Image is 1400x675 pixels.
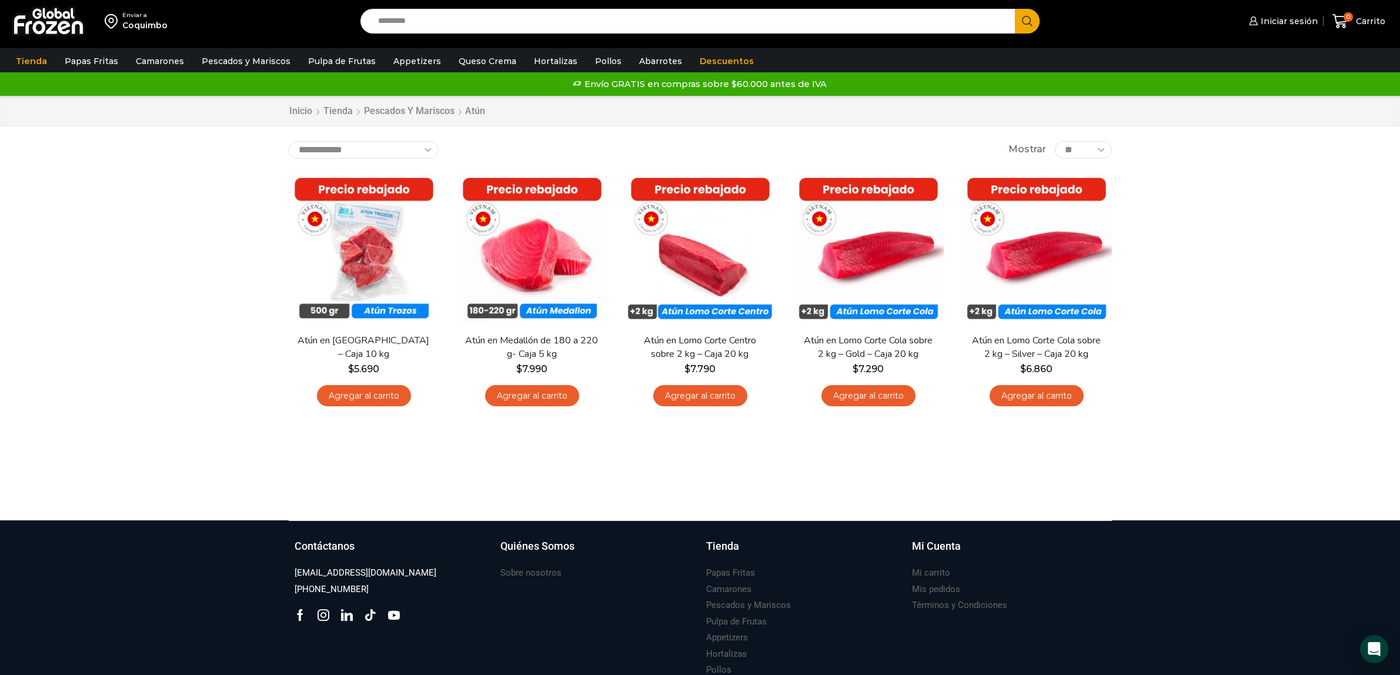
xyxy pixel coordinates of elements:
a: Papas Fritas [59,50,124,72]
h1: Atún [465,105,485,116]
a: [EMAIL_ADDRESS][DOMAIN_NAME] [295,565,436,581]
span: $ [348,363,354,375]
h3: Papas Fritas [706,567,755,579]
a: Pollos [589,50,627,72]
a: Appetizers [706,630,748,646]
h3: Pulpa de Frutas [706,616,767,628]
h3: Mi Cuenta [912,539,961,554]
a: Camarones [130,50,190,72]
div: Open Intercom Messenger [1360,635,1388,663]
span: $ [516,363,522,375]
button: Search button [1015,9,1040,34]
a: Abarrotes [633,50,688,72]
span: $ [684,363,690,375]
a: Atún en Lomo Corte Centro sobre 2 kg – Caja 20 kg [632,334,767,361]
a: Agregar al carrito: “Atún en Medallón de 180 a 220 g- Caja 5 kg” [485,385,579,407]
bdi: 7.790 [684,363,716,375]
a: Camarones [706,582,751,597]
a: Atún en Lomo Corte Cola sobre 2 kg – Gold – Caja 20 kg [800,334,935,361]
a: Mi Cuenta [912,539,1106,566]
h3: Appetizers [706,631,748,644]
a: Papas Fritas [706,565,755,581]
bdi: 7.990 [516,363,547,375]
span: Carrito [1353,15,1385,27]
h3: [PHONE_NUMBER] [295,583,369,596]
a: Pescados y Mariscos [196,50,296,72]
img: address-field-icon.svg [105,11,122,31]
bdi: 5.690 [348,363,379,375]
a: Quiénes Somos [500,539,694,566]
a: [PHONE_NUMBER] [295,582,369,597]
a: Agregar al carrito: “Atún en Lomo Corte Cola sobre 2 kg - Gold – Caja 20 kg” [821,385,915,407]
a: Agregar al carrito: “Atún en Lomo Corte Centro sobre 2 kg - Caja 20 kg” [653,385,747,407]
a: Pescados y Mariscos [363,105,455,118]
a: Mis pedidos [912,582,960,597]
h3: Camarones [706,583,751,596]
a: Atún en Medallón de 180 a 220 g- Caja 5 kg [464,334,599,361]
bdi: 7.290 [853,363,884,375]
div: Enviar a [122,11,168,19]
span: Mostrar [1008,143,1046,156]
a: Inicio [289,105,313,118]
span: Iniciar sesión [1258,15,1318,27]
a: Pulpa de Frutas [302,50,382,72]
a: Iniciar sesión [1246,9,1318,33]
nav: Breadcrumb [289,105,485,118]
h3: Pescados y Mariscos [706,599,791,611]
a: Términos y Condiciones [912,597,1007,613]
select: Pedido de la tienda [289,141,439,159]
h3: Tienda [706,539,739,554]
h3: [EMAIL_ADDRESS][DOMAIN_NAME] [295,567,436,579]
h3: Mis pedidos [912,583,960,596]
span: 0 [1344,12,1353,22]
h3: Contáctanos [295,539,355,554]
a: Tienda [706,539,900,566]
div: Coquimbo [122,19,168,31]
h3: Hortalizas [706,648,747,660]
a: Sobre nosotros [500,565,562,581]
a: Agregar al carrito: “Atún en Lomo Corte Cola sobre 2 kg - Silver - Caja 20 kg” [990,385,1084,407]
h3: Mi carrito [912,567,950,579]
a: Queso Crema [453,50,522,72]
a: Hortalizas [706,646,747,662]
a: Pescados y Mariscos [706,597,791,613]
a: Contáctanos [295,539,489,566]
a: Descuentos [694,50,760,72]
a: Tienda [323,105,353,118]
h3: Quiénes Somos [500,539,574,554]
bdi: 6.860 [1020,363,1052,375]
a: Atún en Lomo Corte Cola sobre 2 kg – Silver – Caja 20 kg [968,334,1104,361]
span: $ [853,363,858,375]
span: $ [1020,363,1026,375]
a: Appetizers [387,50,447,72]
a: Hortalizas [528,50,583,72]
a: Atún en [GEOGRAPHIC_DATA] – Caja 10 kg [296,334,431,361]
h3: Sobre nosotros [500,567,562,579]
h3: Términos y Condiciones [912,599,1007,611]
a: 0 Carrito [1329,8,1388,35]
a: Pulpa de Frutas [706,614,767,630]
a: Mi carrito [912,565,950,581]
a: Agregar al carrito: “Atún en Trozos - Caja 10 kg” [317,385,411,407]
a: Tienda [10,50,53,72]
